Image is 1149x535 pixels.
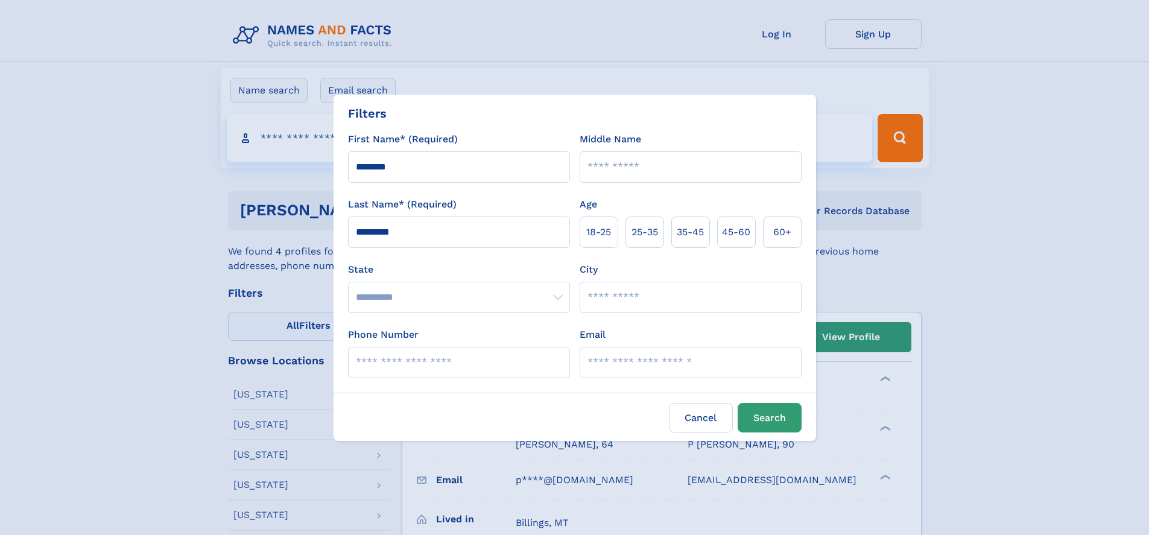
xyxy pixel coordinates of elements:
[580,262,598,277] label: City
[738,403,802,432] button: Search
[669,403,733,432] label: Cancel
[677,225,704,239] span: 35‑45
[348,132,458,147] label: First Name* (Required)
[348,262,570,277] label: State
[348,197,457,212] label: Last Name* (Required)
[580,328,606,342] label: Email
[631,225,658,239] span: 25‑35
[773,225,791,239] span: 60+
[580,132,641,147] label: Middle Name
[580,197,597,212] label: Age
[586,225,611,239] span: 18‑25
[722,225,750,239] span: 45‑60
[348,104,387,122] div: Filters
[348,328,419,342] label: Phone Number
